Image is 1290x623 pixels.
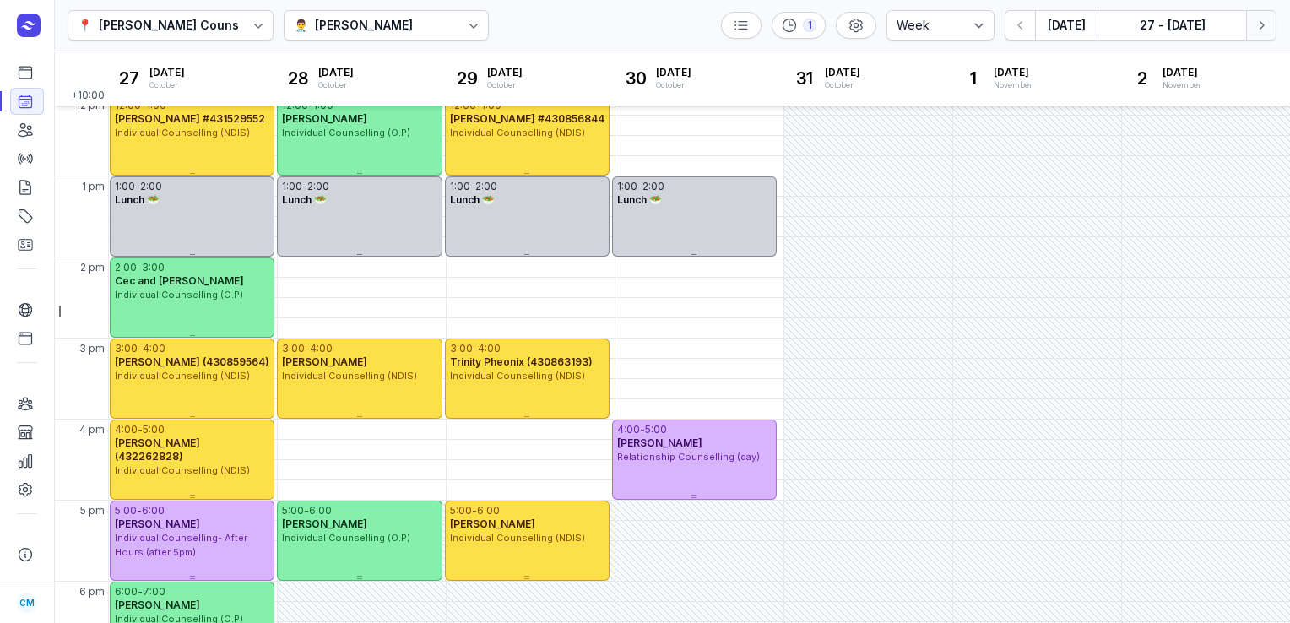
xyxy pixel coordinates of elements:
[487,66,523,79] span: [DATE]
[308,99,313,112] div: -
[141,99,146,112] div: -
[138,423,143,436] div: -
[115,423,138,436] div: 4:00
[137,504,142,517] div: -
[71,89,108,106] span: +10:00
[791,65,818,92] div: 31
[450,127,585,138] span: Individual Counselling (NDIS)
[146,99,166,112] div: 1:00
[304,504,309,517] div: -
[115,504,137,517] div: 5:00
[80,261,105,274] span: 2 pm
[637,180,642,193] div: -
[477,504,500,517] div: 6:00
[137,261,142,274] div: -
[115,112,265,125] span: [PERSON_NAME] #431529552
[313,99,333,112] div: 1:00
[475,180,497,193] div: 2:00
[481,99,501,112] div: 1:00
[305,342,310,355] div: -
[318,79,354,91] div: October
[282,532,410,544] span: Individual Counselling (O.P)
[1098,10,1246,41] button: 27 - [DATE]
[135,180,140,193] div: -
[115,99,141,112] div: 12:00
[1035,10,1098,41] button: [DATE]
[282,370,417,382] span: Individual Counselling (NDIS)
[450,180,470,193] div: 1:00
[450,517,535,530] span: [PERSON_NAME]
[282,342,305,355] div: 3:00
[450,504,472,517] div: 5:00
[472,504,477,517] div: -
[115,342,138,355] div: 3:00
[116,65,143,92] div: 27
[450,532,585,544] span: Individual Counselling (NDIS)
[115,532,247,558] span: Individual Counselling- After Hours (after 5pm)
[282,355,367,368] span: [PERSON_NAME]
[318,66,354,79] span: [DATE]
[149,66,185,79] span: [DATE]
[143,423,165,436] div: 5:00
[450,355,593,368] span: Trinity Pheonix (430863193)
[640,423,645,436] div: -
[79,585,105,599] span: 6 pm
[450,112,604,125] span: [PERSON_NAME] #430856844
[142,261,165,274] div: 3:00
[617,180,637,193] div: 1:00
[99,15,272,35] div: [PERSON_NAME] Counselling
[140,180,162,193] div: 2:00
[282,112,367,125] span: [PERSON_NAME]
[994,79,1033,91] div: November
[994,66,1033,79] span: [DATE]
[656,66,691,79] span: [DATE]
[803,19,816,32] div: 1
[450,342,473,355] div: 3:00
[282,517,367,530] span: [PERSON_NAME]
[617,451,760,463] span: Relationship Counselling (day)
[143,342,165,355] div: 4:00
[294,15,308,35] div: 👨‍⚕️
[642,180,664,193] div: 2:00
[307,180,329,193] div: 2:00
[473,342,478,355] div: -
[115,585,138,599] div: 6:00
[960,65,987,92] div: 1
[315,15,413,35] div: [PERSON_NAME]
[149,79,185,91] div: October
[78,15,92,35] div: 📍
[622,65,649,92] div: 30
[282,193,327,206] span: Lunch 🥗
[450,370,585,382] span: Individual Counselling (NDIS)
[310,342,333,355] div: 4:00
[617,423,640,436] div: 4:00
[138,342,143,355] div: -
[115,127,250,138] span: Individual Counselling (NDIS)
[115,355,269,368] span: [PERSON_NAME] (430859564)
[450,99,476,112] div: 12:00
[476,99,481,112] div: -
[80,504,105,517] span: 5 pm
[825,66,860,79] span: [DATE]
[1163,66,1201,79] span: [DATE]
[115,370,250,382] span: Individual Counselling (NDIS)
[138,585,143,599] div: -
[470,180,475,193] div: -
[115,517,200,530] span: [PERSON_NAME]
[19,593,35,613] span: CM
[143,585,165,599] div: 7:00
[282,180,302,193] div: 1:00
[645,423,667,436] div: 5:00
[115,180,135,193] div: 1:00
[302,180,307,193] div: -
[115,436,200,463] span: [PERSON_NAME] (432262828)
[282,99,308,112] div: 12:00
[79,423,105,436] span: 4 pm
[79,342,105,355] span: 3 pm
[282,127,410,138] span: Individual Counselling (O.P)
[142,504,165,517] div: 6:00
[825,79,860,91] div: October
[115,464,250,476] span: Individual Counselling (NDIS)
[285,65,312,92] div: 28
[450,193,495,206] span: Lunch 🥗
